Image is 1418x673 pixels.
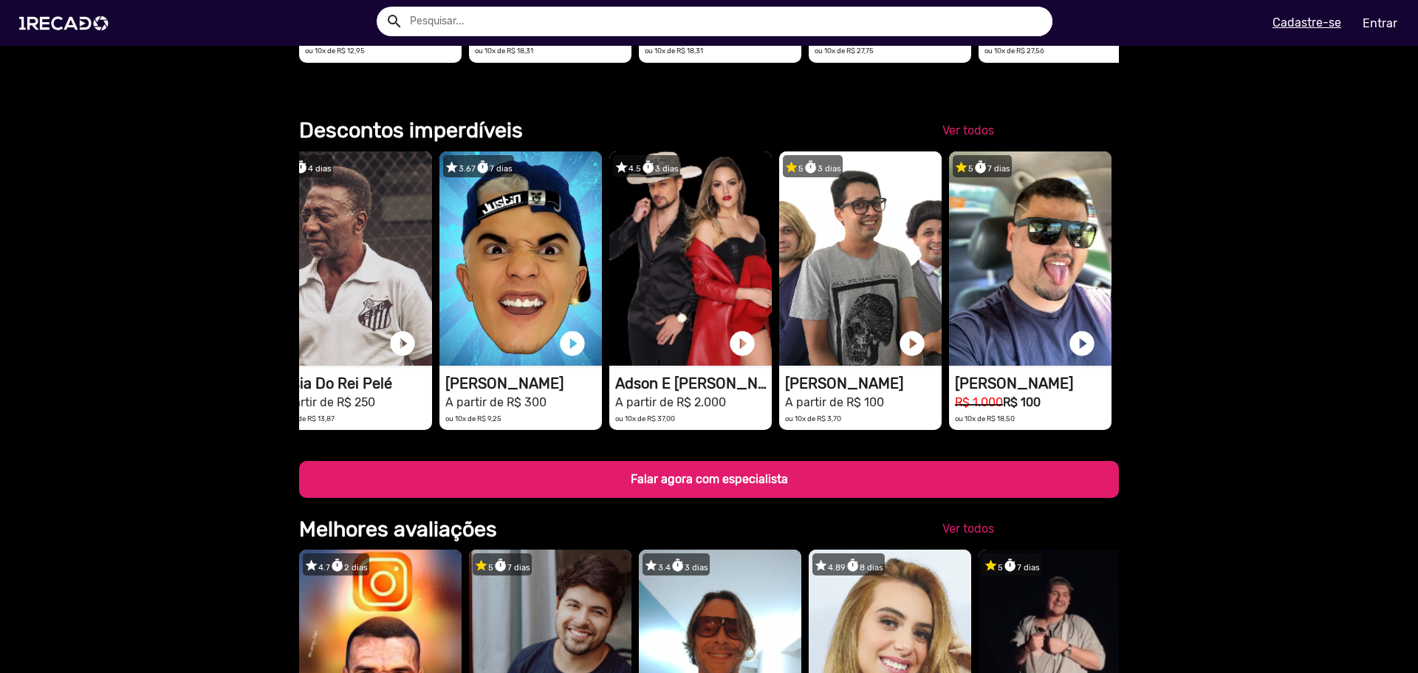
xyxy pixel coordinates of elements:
b: Melhores avaliações [299,516,497,542]
a: Entrar [1353,10,1407,36]
small: ou 10x de R$ 27,56 [984,47,1044,55]
small: A partir de R$ 100 [785,395,884,409]
button: Falar agora com especialista [299,461,1119,498]
small: ou 10x de R$ 27,75 [815,47,874,55]
video: 1RECADO vídeos dedicados para fãs e empresas [609,151,772,366]
small: A partir de R$ 2.000 [615,395,726,409]
small: A partir de R$ 300 [445,395,547,409]
h1: Sosia Do Rei Pelé [275,375,432,392]
button: Example home icon [380,7,406,33]
a: play_circle_filled [1067,329,1097,358]
h1: [PERSON_NAME] [785,375,942,392]
video: 1RECADO vídeos dedicados para fãs e empresas [270,151,432,366]
mat-icon: Example home icon [386,13,403,30]
span: Ver todos [942,123,994,137]
small: ou 10x de R$ 18,50 [955,414,1015,423]
span: Ver todos [942,522,994,536]
video: 1RECADO vídeos dedicados para fãs e empresas [439,151,602,366]
a: play_circle_filled [897,329,927,358]
a: play_circle_filled [727,329,757,358]
h1: Adson E [PERSON_NAME] [615,375,772,392]
input: Pesquisar... [399,7,1052,36]
small: ou 10x de R$ 9,25 [445,414,501,423]
u: Cadastre-se [1273,16,1341,30]
small: R$ 1.000 [955,395,1003,409]
h1: [PERSON_NAME] [445,375,602,392]
small: ou 10x de R$ 37,00 [615,414,675,423]
b: R$ 100 [1003,395,1041,409]
small: A partir de R$ 250 [275,395,375,409]
video: 1RECADO vídeos dedicados para fãs e empresas [949,151,1112,366]
b: Falar agora com especialista [631,472,788,486]
video: 1RECADO vídeos dedicados para fãs e empresas [779,151,942,366]
small: ou 10x de R$ 3,70 [785,414,841,423]
b: Descontos imperdíveis [299,117,523,143]
a: play_circle_filled [558,329,587,358]
h1: [PERSON_NAME] [955,375,1112,392]
a: play_circle_filled [388,329,417,358]
small: ou 10x de R$ 13,87 [275,414,335,423]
